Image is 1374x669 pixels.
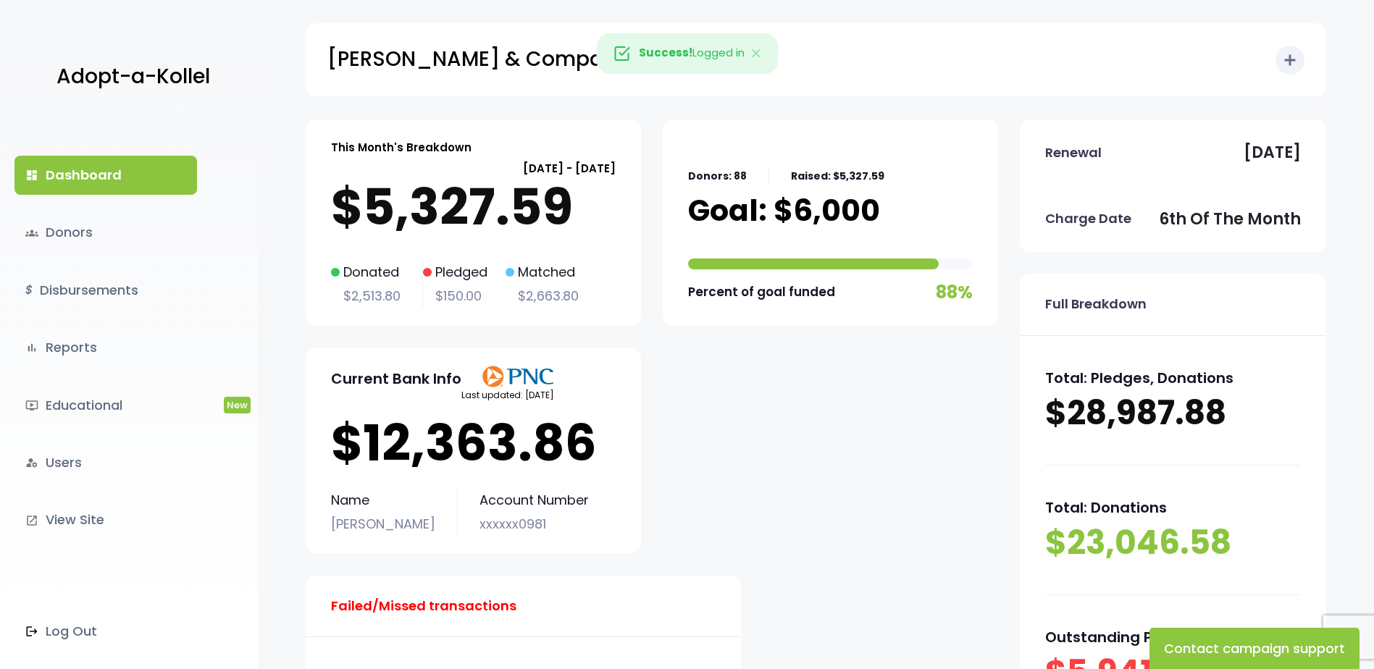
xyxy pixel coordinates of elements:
i: ondemand_video [25,399,38,412]
p: $2,663.80 [506,285,579,308]
p: Full Breakdown [1045,293,1147,316]
p: $28,987.88 [1045,391,1301,436]
p: Charge Date [1045,207,1131,230]
p: Failed/Missed transactions [331,594,516,618]
p: Renewal [1045,141,1102,164]
i: dashboard [25,169,38,182]
i: manage_accounts [25,456,38,469]
p: This Month's Breakdown [331,138,472,157]
p: Donated [331,261,401,284]
a: Adopt-a-Kollel [49,42,210,112]
p: $12,363.86 [331,414,616,472]
p: Name [331,489,435,512]
span: New [224,397,251,413]
a: bar_chartReports [14,328,197,367]
button: Close [736,34,778,73]
p: Percent of goal funded [688,281,835,303]
button: Contact campaign support [1149,628,1360,669]
button: add [1275,46,1304,75]
p: xxxxxx0981 [479,513,589,536]
p: Pledged [423,261,487,284]
p: Account Number [479,489,589,512]
p: Goal: $6,000 [688,193,880,229]
p: Total: Donations [1045,495,1301,521]
a: $Disbursements [14,271,197,310]
a: manage_accountsUsers [14,443,197,482]
img: PNClogo.svg [482,366,554,387]
p: $5,327.59 [331,178,616,236]
p: [PERSON_NAME] & Company [327,41,628,77]
p: Donors: 88 [688,167,747,185]
div: Logged in [596,33,778,74]
p: Outstanding Pledges [1045,624,1301,650]
p: Current Bank Info [331,366,461,392]
a: groupsDonors [14,213,197,252]
p: $2,513.80 [331,285,401,308]
p: Raised: $5,327.59 [791,167,884,185]
p: $150.00 [423,285,487,308]
i: add [1281,51,1299,69]
a: ondemand_videoEducationalNew [14,386,197,425]
p: [DATE] [1244,138,1301,167]
p: Adopt-a-Kollel [56,59,210,95]
p: [DATE] - [DATE] [331,159,616,178]
i: $ [25,280,33,301]
a: launchView Site [14,500,197,539]
p: $23,046.58 [1045,521,1301,565]
i: bar_chart [25,341,38,354]
p: 6th of the month [1159,205,1301,234]
p: Matched [506,261,579,284]
p: Last updated: [DATE] [461,387,554,403]
p: [PERSON_NAME] [331,513,435,536]
p: 88% [936,277,973,308]
strong: Success! [639,45,692,60]
i: launch [25,514,38,527]
a: dashboardDashboard [14,156,197,195]
a: Log Out [14,612,197,651]
p: Total: Pledges, Donations [1045,365,1301,391]
span: groups [25,227,38,240]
